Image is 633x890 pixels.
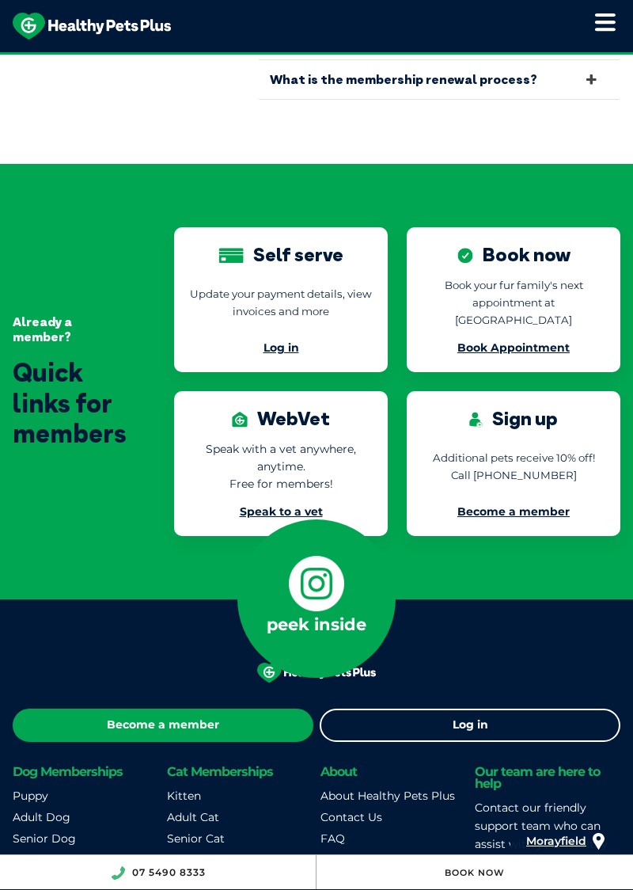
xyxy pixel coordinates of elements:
[229,477,333,491] span: Free for members!
[13,314,127,344] div: Already a member?
[469,407,557,430] div: Sign up
[320,831,345,846] a: FAQ
[320,810,382,824] a: Contact Us
[13,831,76,846] a: Senior Dog
[445,867,505,878] a: Book Now
[13,13,171,40] img: hpp-logo
[167,853,285,867] a: Cat Member Benefits
[167,789,201,803] a: Kitten
[457,248,473,264] img: Book now
[13,357,127,448] div: Quick links for members
[13,853,136,867] a: Dog Member Benefits
[263,340,299,355] a: Log in
[206,442,356,474] span: Speak with a vet anywhere, anytime.
[167,831,225,846] a: Senior Cat
[190,287,372,318] span: Update your payment details, view invoices and more
[167,810,219,824] a: Adult Cat
[526,831,586,852] a: Morayfield
[167,766,313,778] h6: Cat Memberships
[526,834,586,848] span: Morayfield
[13,789,48,803] a: Puppy
[320,709,620,742] a: Log in
[267,611,366,639] p: peek inside
[475,799,621,873] p: Contact our friendly support team who can assist with your Healthy Pet Plus queries.
[433,451,595,481] span: Additional pets receive 10% off! Call [PHONE_NUMBER]
[457,504,570,519] a: Become a member
[475,766,621,789] h6: Our team are here to help
[13,810,70,824] a: Adult Dog
[111,866,125,880] img: location_phone.svg
[13,709,313,742] a: Become a member
[257,663,376,683] img: HEALTHY PETS PLUS
[218,243,343,266] div: Self serve
[457,243,570,266] div: Book now
[593,833,605,850] img: location_pin.svg
[218,248,244,264] img: Self serve
[232,407,329,430] div: WebVet
[445,279,583,326] span: Book your fur family's next appointment at [GEOGRAPHIC_DATA]
[232,412,247,428] img: WebVet
[13,766,159,778] h6: Dog Memberships
[258,60,620,99] a: What is the membership renewal process?
[457,340,570,355] a: Book Appointment
[320,853,457,867] a: Classic Member Benefits
[469,412,482,428] img: Sign up
[320,789,455,803] a: About Healthy Pets Plus
[320,766,467,778] h6: About
[21,52,612,67] span: Proactive, preventative wellness program designed to keep your pet healthier and happier for longer
[240,504,323,519] a: Speak to a vet
[132,866,206,878] a: 07 5490 8333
